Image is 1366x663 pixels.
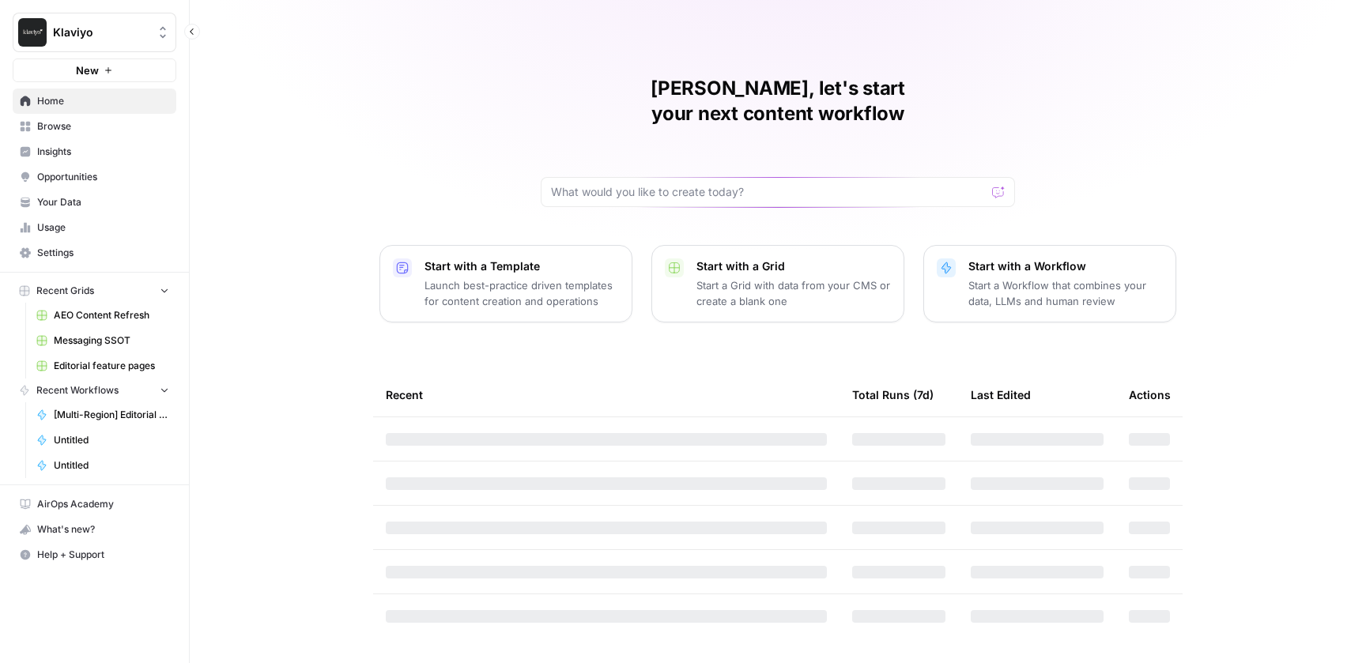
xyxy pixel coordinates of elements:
a: Your Data [13,190,176,215]
div: Total Runs (7d) [852,373,934,416]
button: Start with a GridStart a Grid with data from your CMS or create a blank one [651,245,904,322]
span: Opportunities [37,170,169,184]
span: [Multi-Region] Editorial feature page [54,408,169,422]
span: Home [37,94,169,108]
span: Recent Workflows [36,383,119,397]
button: What's new? [13,517,176,542]
button: Recent Workflows [13,379,176,402]
span: Messaging SSOT [54,333,169,348]
a: AirOps Academy [13,492,176,517]
span: New [76,62,99,78]
span: Insights [37,145,169,159]
a: [Multi-Region] Editorial feature page [29,402,176,428]
div: Actions [1129,373,1171,416]
h1: [PERSON_NAME], let's start your next content workflow [541,76,1015,126]
span: Browse [37,119,169,134]
a: Insights [13,139,176,164]
a: Settings [13,240,176,266]
span: Klaviyo [53,24,149,40]
button: New [13,58,176,82]
span: Untitled [54,458,169,473]
a: Home [13,89,176,114]
img: Klaviyo Logo [18,18,47,47]
div: Last Edited [971,373,1031,416]
a: Opportunities [13,164,176,190]
button: Help + Support [13,542,176,567]
a: Browse [13,114,176,139]
span: Editorial feature pages [54,359,169,373]
button: Recent Grids [13,279,176,303]
p: Start a Workflow that combines your data, LLMs and human review [968,277,1163,309]
p: Start with a Grid [696,258,891,274]
div: What's new? [13,518,175,541]
a: Untitled [29,428,176,453]
span: Help + Support [37,548,169,562]
p: Start with a Workflow [968,258,1163,274]
p: Start with a Template [425,258,619,274]
a: AEO Content Refresh [29,303,176,328]
button: Workspace: Klaviyo [13,13,176,52]
span: Settings [37,246,169,260]
span: AirOps Academy [37,497,169,511]
span: Usage [37,220,169,235]
button: Start with a WorkflowStart a Workflow that combines your data, LLMs and human review [923,245,1176,322]
a: Usage [13,215,176,240]
a: Untitled [29,453,176,478]
input: What would you like to create today? [551,184,986,200]
p: Launch best-practice driven templates for content creation and operations [425,277,619,309]
a: Messaging SSOT [29,328,176,353]
span: Your Data [37,195,169,209]
span: AEO Content Refresh [54,308,169,322]
span: Recent Grids [36,284,94,298]
span: Untitled [54,433,169,447]
a: Editorial feature pages [29,353,176,379]
div: Recent [386,373,827,416]
button: Start with a TemplateLaunch best-practice driven templates for content creation and operations [379,245,632,322]
p: Start a Grid with data from your CMS or create a blank one [696,277,891,309]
